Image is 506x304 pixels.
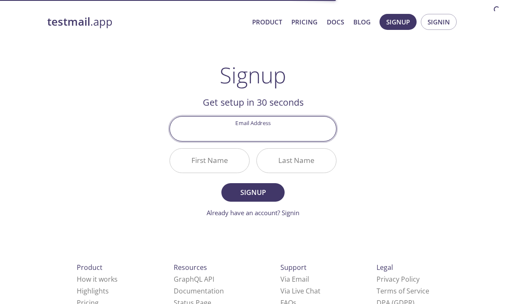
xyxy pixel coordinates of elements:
[280,286,320,296] a: Via Live Chat
[421,14,457,30] button: Signin
[252,16,282,27] a: Product
[174,286,224,296] a: Documentation
[280,263,307,272] span: Support
[327,16,344,27] a: Docs
[220,62,286,88] h1: Signup
[170,95,336,109] h2: Get setup in 30 seconds
[377,275,420,284] a: Privacy Policy
[379,14,417,30] button: Signup
[174,275,214,284] a: GraphQL API
[280,275,309,284] a: Via Email
[207,208,299,217] a: Already have an account? Signin
[231,187,275,198] span: Signup
[221,183,285,202] button: Signup
[377,286,429,296] a: Terms of Service
[77,275,118,284] a: How it works
[174,263,207,272] span: Resources
[77,286,109,296] a: Highlights
[47,14,90,29] strong: testmail
[428,16,450,27] span: Signin
[77,263,102,272] span: Product
[377,263,393,272] span: Legal
[386,16,410,27] span: Signup
[291,16,318,27] a: Pricing
[47,15,245,29] a: testmail.app
[353,16,371,27] a: Blog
